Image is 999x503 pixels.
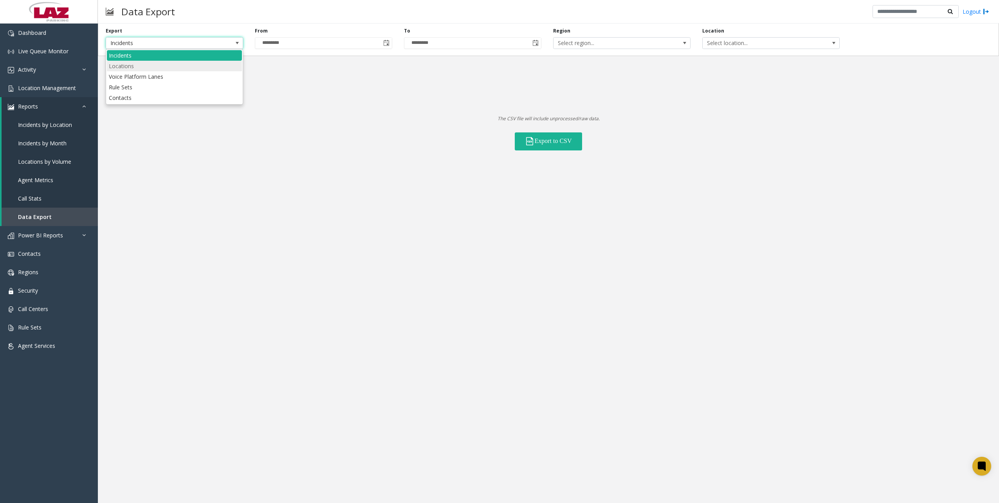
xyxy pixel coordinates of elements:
[98,115,999,123] p: The CSV file will include unprocessed/raw data.
[18,342,55,349] span: Agent Services
[18,232,63,239] span: Power BI Reports
[18,47,69,55] span: Live Queue Monitor
[983,7,989,16] img: logout
[18,158,71,165] span: Locations by Volume
[554,38,663,49] span: Select region...
[530,38,541,49] span: Toggle calendar
[8,251,14,257] img: 'icon'
[2,134,98,152] a: Incidents by Month
[18,121,72,128] span: Incidents by Location
[8,30,14,36] img: 'icon'
[107,71,242,82] li: Voice Platform Lanes
[255,27,268,34] label: From
[18,66,36,73] span: Activity
[8,104,14,110] img: 'icon'
[8,67,14,73] img: 'icon'
[8,325,14,331] img: 'icon'
[2,171,98,189] a: Agent Metrics
[18,139,67,147] span: Incidents by Month
[18,176,53,184] span: Agent Metrics
[18,268,38,276] span: Regions
[106,2,114,21] img: pageIcon
[8,233,14,239] img: 'icon'
[18,305,48,313] span: Call Centers
[2,208,98,226] a: Data Export
[8,49,14,55] img: 'icon'
[8,288,14,294] img: 'icon'
[18,250,41,257] span: Contacts
[553,27,570,34] label: Region
[8,306,14,313] img: 'icon'
[381,38,392,49] span: Toggle calendar
[18,213,52,221] span: Data Export
[2,97,98,116] a: Reports
[8,343,14,349] img: 'icon'
[107,61,242,71] li: Locations
[963,7,989,16] a: Logout
[18,287,38,294] span: Security
[2,116,98,134] a: Incidents by Location
[404,27,410,34] label: To
[18,29,46,36] span: Dashboard
[2,189,98,208] a: Call Stats
[107,82,242,92] li: Rule Sets
[117,2,179,21] h3: Data Export
[702,27,724,34] label: Location
[106,38,215,49] span: Incidents
[107,50,242,61] li: Incidents
[18,195,41,202] span: Call Stats
[18,84,76,92] span: Location Management
[515,132,582,150] button: Export to CSV
[703,38,812,49] span: Select location...
[8,270,14,276] img: 'icon'
[18,103,38,110] span: Reports
[107,92,242,103] li: Contacts
[106,27,122,34] label: Export
[8,85,14,92] img: 'icon'
[2,152,98,171] a: Locations by Volume
[18,324,41,331] span: Rule Sets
